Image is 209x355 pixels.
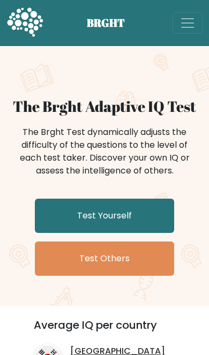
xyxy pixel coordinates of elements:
[6,97,203,115] h1: The Brght Adaptive IQ Test
[13,126,196,177] div: The Brght Test dynamically adjusts the difficulty of the questions to the level of each test take...
[87,15,138,31] span: BRGHT
[34,319,175,340] h3: Average IQ per country
[35,199,174,233] a: Test Yourself
[35,241,174,276] a: Test Others
[173,12,203,34] button: Toggle navigation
